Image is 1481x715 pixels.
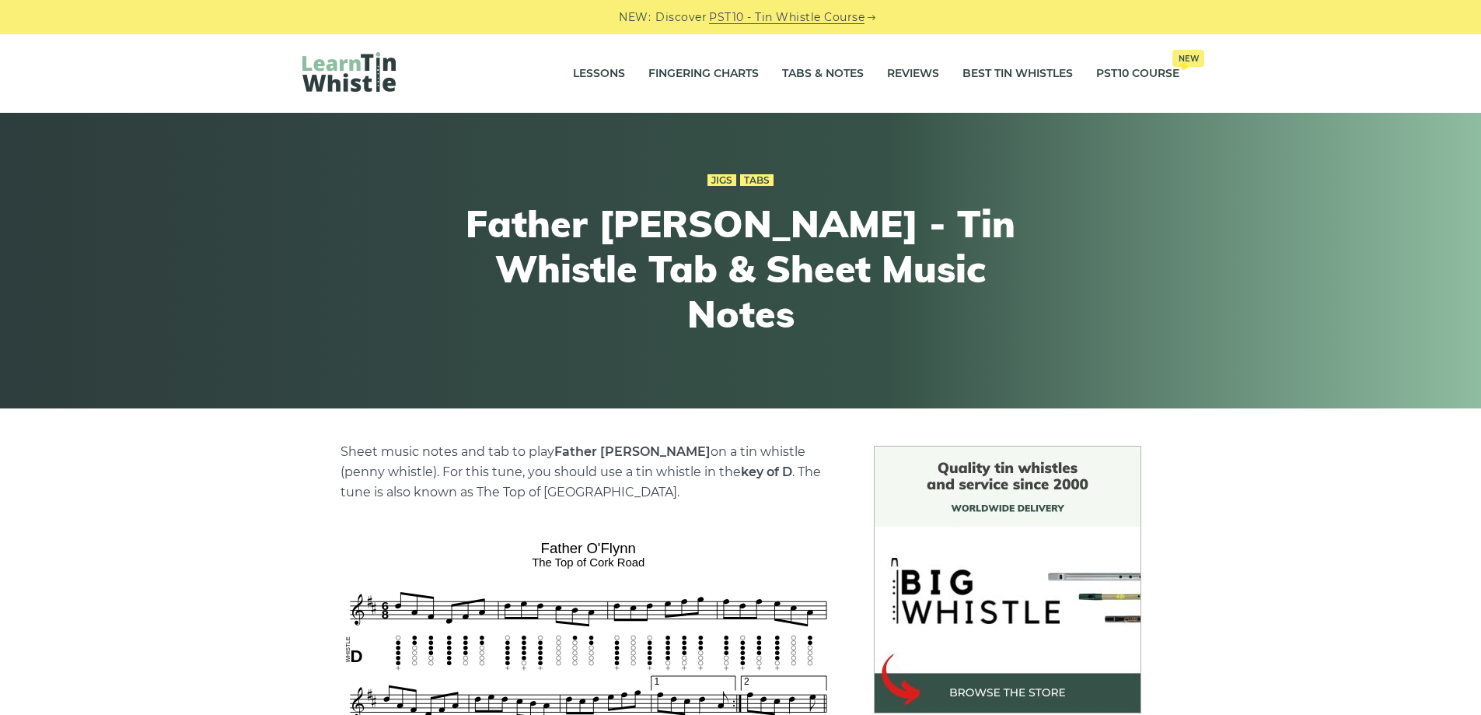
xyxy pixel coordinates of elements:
[707,174,736,187] a: Jigs
[782,54,864,93] a: Tabs & Notes
[1096,54,1179,93] a: PST10 CourseNew
[874,446,1141,713] img: BigWhistle Tin Whistle Store
[302,52,396,92] img: LearnTinWhistle.com
[962,54,1073,93] a: Best Tin Whistles
[554,444,711,459] strong: Father [PERSON_NAME]
[741,464,792,479] strong: key of D
[455,202,1027,336] h1: Father [PERSON_NAME] - Tin Whistle Tab & Sheet Music Notes
[341,442,837,503] p: Sheet music notes and tab to play on a tin whistle (penny whistle). For this tune, you should use...
[573,54,625,93] a: Lessons
[740,174,774,187] a: Tabs
[648,54,759,93] a: Fingering Charts
[1172,50,1204,67] span: New
[887,54,939,93] a: Reviews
